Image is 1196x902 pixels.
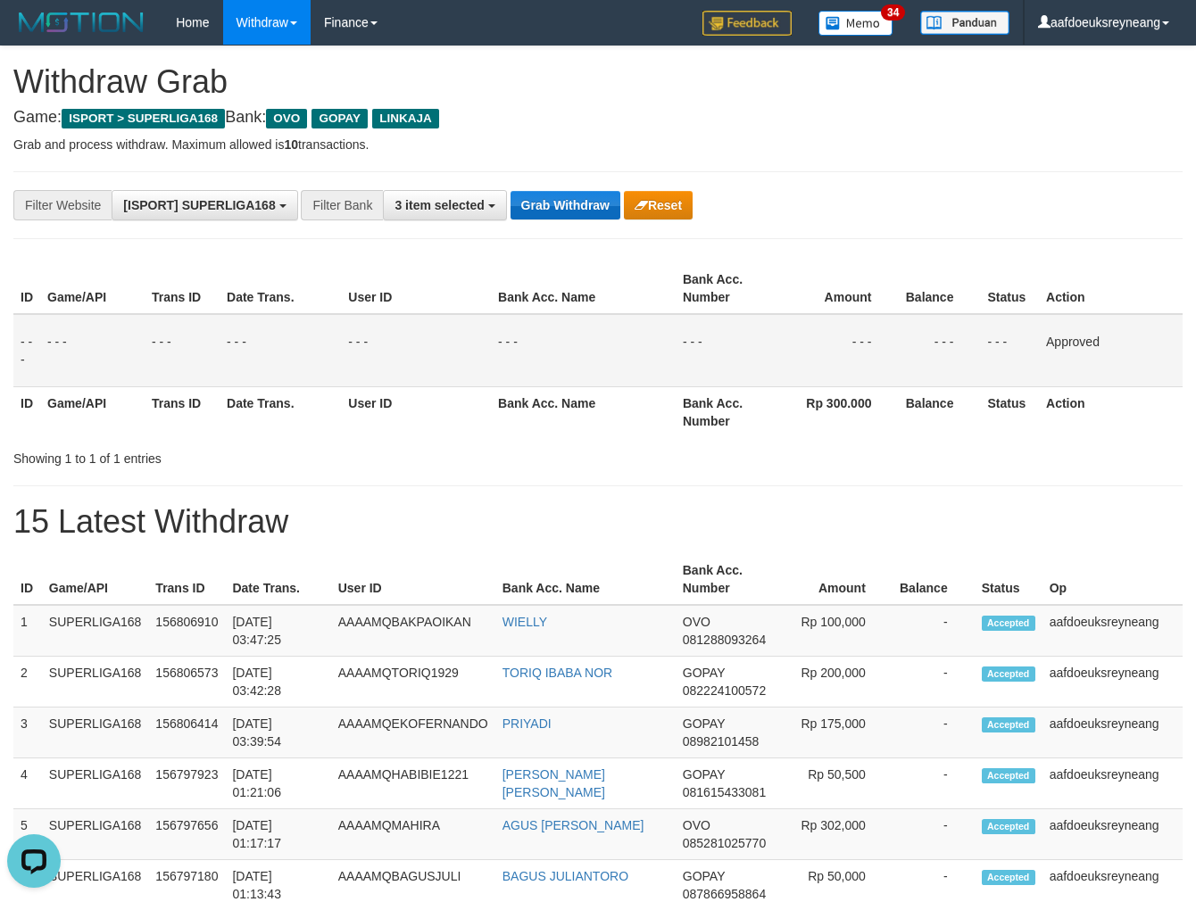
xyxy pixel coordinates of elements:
th: Amount [777,263,898,314]
td: [DATE] 01:21:06 [225,758,330,809]
th: Action [1039,386,1183,437]
th: Date Trans. [220,263,341,314]
th: Date Trans. [220,386,341,437]
td: 156806910 [148,605,225,657]
span: Accepted [982,819,1035,834]
img: panduan.png [920,11,1009,35]
th: Trans ID [145,263,220,314]
h1: Withdraw Grab [13,64,1183,100]
th: Game/API [42,554,149,605]
span: OVO [683,615,710,629]
td: - - - [341,314,491,387]
td: - - - [676,314,777,387]
img: Feedback.jpg [702,11,792,36]
th: Balance [893,554,975,605]
td: [DATE] 03:39:54 [225,708,330,758]
span: GOPAY [683,869,725,883]
th: Bank Acc. Name [491,386,676,437]
td: - [893,758,975,809]
div: Filter Bank [301,190,383,220]
td: Rp 302,000 [780,809,893,860]
td: aafdoeuksreyneang [1042,758,1183,809]
td: - [893,605,975,657]
td: 5 [13,809,42,860]
th: User ID [341,386,491,437]
td: 1 [13,605,42,657]
th: Status [975,554,1042,605]
th: Trans ID [145,386,220,437]
th: Bank Acc. Number [676,554,780,605]
td: 3 [13,708,42,758]
td: AAAAMQHABIBIE1221 [331,758,495,809]
span: Accepted [982,870,1035,885]
p: Grab and process withdraw. Maximum allowed is transactions. [13,136,1183,153]
span: Copy 085281025770 to clipboard [683,836,766,850]
td: 4 [13,758,42,809]
td: - [893,809,975,860]
td: SUPERLIGA168 [42,605,149,657]
span: 3 item selected [395,198,484,212]
img: Button%20Memo.svg [818,11,893,36]
span: LINKAJA [372,109,439,128]
a: WIELLY [502,615,547,629]
span: GOPAY [311,109,368,128]
span: Copy 081615433081 to clipboard [683,785,766,799]
span: Accepted [982,666,1035,682]
th: Bank Acc. Name [495,554,676,605]
a: AGUS [PERSON_NAME] [502,818,644,832]
td: [DATE] 03:42:28 [225,657,330,708]
th: ID [13,386,40,437]
strong: 10 [284,137,298,152]
button: Open LiveChat chat widget [7,7,61,61]
button: [ISPORT] SUPERLIGA168 [112,190,297,220]
td: Rp 50,500 [780,758,893,809]
button: Grab Withdraw [511,191,620,219]
a: PRIYADI [502,716,552,731]
td: aafdoeuksreyneang [1042,708,1183,758]
td: 156806573 [148,657,225,708]
th: ID [13,263,40,314]
td: - - - [777,314,898,387]
th: Game/API [40,263,145,314]
th: Status [980,263,1039,314]
th: Balance [898,263,980,314]
td: - - - [491,314,676,387]
td: 156806414 [148,708,225,758]
td: SUPERLIGA168 [42,758,149,809]
td: SUPERLIGA168 [42,657,149,708]
span: Copy 08982101458 to clipboard [683,734,760,749]
button: 3 item selected [383,190,506,220]
td: aafdoeuksreyneang [1042,657,1183,708]
td: 156797923 [148,758,225,809]
th: Bank Acc. Number [676,386,777,437]
span: Accepted [982,717,1035,732]
td: - - - [898,314,980,387]
td: aafdoeuksreyneang [1042,605,1183,657]
span: OVO [266,109,307,128]
td: 156797656 [148,809,225,860]
th: Op [1042,554,1183,605]
span: Copy 082224100572 to clipboard [683,683,766,698]
a: [PERSON_NAME] [PERSON_NAME] [502,767,605,799]
th: Balance [898,386,980,437]
th: User ID [341,263,491,314]
span: [ISPORT] SUPERLIGA168 [123,198,275,212]
td: AAAAMQBAKPAOIKAN [331,605,495,657]
th: Action [1039,263,1183,314]
td: - - - [13,314,40,387]
img: MOTION_logo.png [13,9,149,36]
th: User ID [331,554,495,605]
div: Showing 1 to 1 of 1 entries [13,443,485,468]
span: GOPAY [683,716,725,731]
span: Copy 081288093264 to clipboard [683,633,766,647]
span: ISPORT > SUPERLIGA168 [62,109,225,128]
td: SUPERLIGA168 [42,809,149,860]
th: Bank Acc. Number [676,263,777,314]
td: AAAAMQTORIQ1929 [331,657,495,708]
a: BAGUS JULIANTORO [502,869,628,883]
td: SUPERLIGA168 [42,708,149,758]
td: AAAAMQMAHIRA [331,809,495,860]
h4: Game: Bank: [13,109,1183,127]
th: Status [980,386,1039,437]
td: - [893,657,975,708]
